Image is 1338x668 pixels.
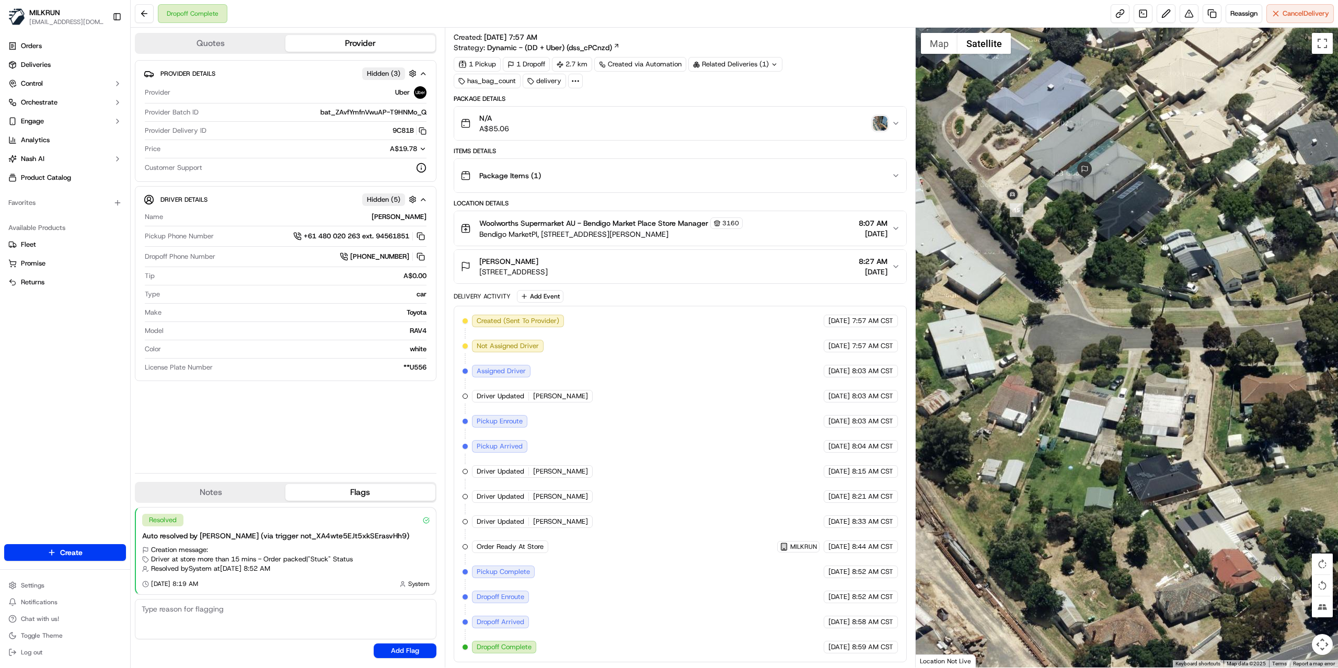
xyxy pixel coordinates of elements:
[918,654,953,667] img: Google
[828,542,850,551] span: [DATE]
[367,69,400,78] span: Hidden ( 3 )
[145,108,199,117] span: Provider Batch ID
[852,617,893,627] span: 8:58 AM CST
[350,252,409,261] span: [PHONE_NUMBER]
[852,442,893,451] span: 8:04 AM CST
[828,617,850,627] span: [DATE]
[852,316,893,326] span: 7:57 AM CST
[29,18,104,26] button: [EMAIL_ADDRESS][DOMAIN_NAME]
[165,344,426,354] div: white
[21,631,63,640] span: Toggle Theme
[594,57,686,72] a: Created via Automation
[4,544,126,561] button: Create
[8,8,25,25] img: MILKRUN
[4,56,126,73] a: Deliveries
[21,173,71,182] span: Product Catalog
[479,113,509,123] span: N/A
[477,542,544,551] span: Order Ready At Store
[145,252,215,261] span: Dropoff Phone Number
[151,545,208,555] span: Creation message:
[142,514,183,526] div: Resolved
[484,32,537,42] span: [DATE] 7:57 AM
[487,42,612,53] span: Dynamic - (DD + Uber) (dss_cPCnzd)
[1227,661,1266,666] span: Map data ©2025
[4,612,126,626] button: Chat with us!
[145,144,160,154] span: Price
[454,107,906,140] button: N/AA$85.06photo_proof_of_delivery image
[334,144,426,154] button: A$19.78
[477,567,530,577] span: Pickup Complete
[4,628,126,643] button: Toggle Theme
[145,290,160,299] span: Type
[160,70,215,78] span: Provider Details
[1230,9,1258,18] span: Reassign
[859,256,887,267] span: 8:27 AM
[167,212,426,222] div: [PERSON_NAME]
[1312,554,1333,574] button: Rotate map clockwise
[454,211,906,246] button: Woolworths Supermarket AU - Bendigo Market Place Store Manager3160Bendigo MarketPl, [STREET_ADDRE...
[859,218,887,228] span: 8:07 AM
[145,308,162,317] span: Make
[374,643,436,658] button: Add Flag
[4,255,126,272] button: Promise
[454,199,907,208] div: Location Details
[145,88,170,97] span: Provider
[151,555,353,564] span: Driver at store more than 15 mins - Order packed | "Stuck" Status
[4,169,126,186] a: Product Catalog
[852,492,893,501] span: 8:21 AM CST
[1266,4,1334,23] button: CancelDelivery
[21,598,57,606] span: Notifications
[304,232,409,241] span: +61 480 020 263 ext. 94561851
[4,38,126,54] a: Orders
[454,42,620,53] div: Strategy:
[293,231,426,242] button: +61 480 020 263 ext. 94561851
[477,341,539,351] span: Not Assigned Driver
[552,57,592,72] div: 2.7 km
[828,341,850,351] span: [DATE]
[4,194,126,211] div: Favorites
[214,564,270,573] span: at [DATE] 8:52 AM
[454,147,907,155] div: Items Details
[21,615,59,623] span: Chat with us!
[60,547,83,558] span: Create
[852,366,893,376] span: 8:03 AM CST
[145,326,164,336] span: Model
[151,564,212,573] span: Resolved by System
[852,467,893,476] span: 8:15 AM CST
[487,42,620,53] a: Dynamic - (DD + Uber) (dss_cPCnzd)
[918,654,953,667] a: Open this area in Google Maps (opens a new window)
[145,232,214,241] span: Pickup Phone Number
[958,33,1011,54] button: Show satellite imagery
[21,41,42,51] span: Orders
[29,7,60,18] span: MILKRUN
[828,391,850,401] span: [DATE]
[479,123,509,134] span: A$85.06
[916,654,976,667] div: Location Not Live
[166,308,426,317] div: Toyota
[828,442,850,451] span: [DATE]
[921,33,958,54] button: Show street map
[367,195,400,204] span: Hidden ( 5 )
[144,65,428,82] button: Provider DetailsHidden (3)
[4,578,126,593] button: Settings
[533,517,588,526] span: [PERSON_NAME]
[828,417,850,426] span: [DATE]
[852,642,893,652] span: 8:59 AM CST
[1293,661,1335,666] a: Report a map error
[503,57,550,72] div: 1 Dropoff
[517,290,563,303] button: Add Event
[144,191,428,208] button: Driver DetailsHidden (5)
[4,595,126,609] button: Notifications
[859,228,887,239] span: [DATE]
[340,251,426,262] button: [PHONE_NUMBER]
[477,467,524,476] span: Driver Updated
[454,95,907,103] div: Package Details
[828,467,850,476] span: [DATE]
[4,75,126,92] button: Control
[852,592,893,602] span: 8:52 AM CST
[852,567,893,577] span: 8:52 AM CST
[21,117,44,126] span: Engage
[722,219,739,227] span: 3160
[790,543,817,551] span: MILKRUN
[533,467,588,476] span: [PERSON_NAME]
